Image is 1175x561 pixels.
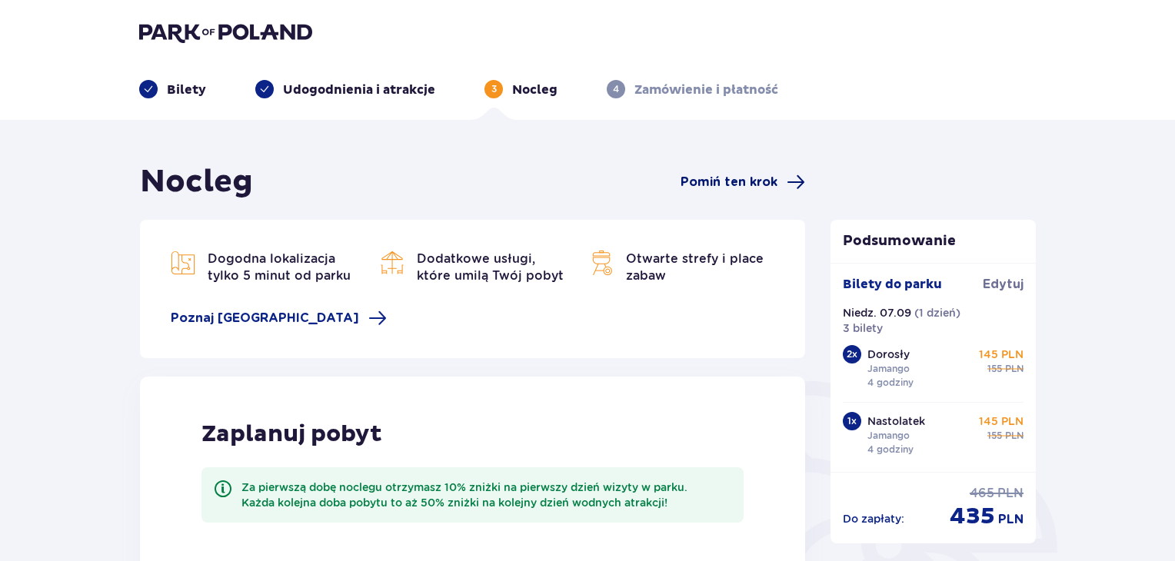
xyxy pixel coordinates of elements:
p: Bilety do parku [843,276,942,293]
div: Za pierwszą dobę noclegu otrzymasz 10% zniżki na pierwszy dzień wizyty w parku. Każda kolejna dob... [241,480,731,510]
p: PLN [998,511,1024,528]
span: Dodatkowe usługi, które umilą Twój pobyt [417,251,564,283]
p: Niedz. 07.09 [843,305,911,320]
p: 3 [491,82,497,96]
p: Jamango [867,362,910,376]
p: Podsumowanie [830,232,1037,251]
p: Do zapłaty : [843,511,904,526]
p: Bilety [167,81,206,98]
p: Zamówienie i płatność [634,81,778,98]
p: 4 [613,82,619,96]
p: 155 [987,362,1002,376]
img: Map Icon [171,251,195,275]
p: Dorosły [867,347,910,362]
h1: Nocleg [140,163,253,201]
img: Bar Icon [380,251,404,275]
span: Pomiń ten krok [681,174,777,191]
p: PLN [1005,362,1024,376]
p: Nocleg [512,81,558,98]
a: Pomiń ten krok [681,173,805,191]
p: PLN [1005,429,1024,443]
p: 145 PLN [979,413,1024,429]
p: ( 1 dzień ) [914,305,960,320]
p: 465 [970,485,994,502]
img: Map Icon [589,251,614,275]
p: Udogodnienia i atrakcje [283,81,435,98]
p: 155 [987,429,1002,443]
p: 4 godziny [867,376,914,390]
p: 4 godziny [867,443,914,456]
a: Edytuj [983,276,1024,293]
p: 3 bilety [843,320,883,336]
img: Park of Poland logo [139,22,312,43]
p: PLN [997,485,1024,502]
p: Jamango [867,429,910,443]
a: Poznaj [GEOGRAPHIC_DATA] [171,309,387,327]
p: Zaplanuj pobyt [201,420,382,449]
div: 1 x [843,412,861,430]
span: Dogodna lokalizacja tylko 5 minut od parku [208,251,351,283]
p: 435 [950,502,995,531]
p: 145 PLN [979,347,1024,362]
span: Poznaj [GEOGRAPHIC_DATA] [171,310,359,327]
div: 2 x [843,345,861,363]
p: Nastolatek [867,413,925,429]
span: Otwarte strefy i place zabaw [626,251,764,283]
